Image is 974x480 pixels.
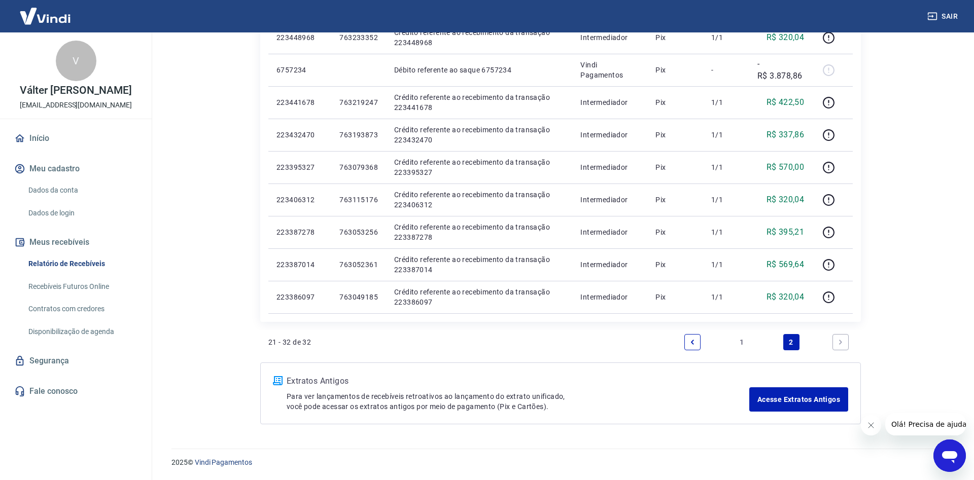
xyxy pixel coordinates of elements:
p: Crédito referente ao recebimento da transação 223387278 [394,222,564,242]
a: Dados de login [24,203,140,224]
p: Crédito referente ao recebimento da transação 223441678 [394,92,564,113]
img: Vindi [12,1,78,31]
p: Pix [655,130,695,140]
p: Pix [655,162,695,172]
p: Pix [655,65,695,75]
a: Fale conosco [12,380,140,402]
p: Pix [655,32,695,43]
p: Intermediador [580,97,639,107]
p: 223386097 [276,292,323,302]
p: Crédito referente ao recebimento da transação 223387014 [394,254,564,275]
p: Crédito referente ao recebimento da transação 223395327 [394,157,564,177]
p: 21 - 32 de 32 [268,337,311,347]
button: Sair [925,7,962,26]
p: Crédito referente ao recebimento da transação 223386097 [394,287,564,307]
p: Válter [PERSON_NAME] [20,85,131,96]
p: R$ 320,04 [767,194,805,206]
a: Contratos com credores [24,299,140,319]
p: R$ 337,86 [767,129,805,141]
span: Olá! Precisa de ajuda? [6,7,85,15]
a: Disponibilização de agenda [24,321,140,342]
p: R$ 320,04 [767,291,805,303]
a: Início [12,127,140,150]
p: Extratos Antigos [287,375,749,387]
p: R$ 422,50 [767,96,805,108]
p: Crédito referente ao recebimento da transação 223406312 [394,190,564,210]
button: Meu cadastro [12,158,140,180]
p: 1/1 [711,292,741,302]
p: Intermediador [580,130,639,140]
p: Intermediador [580,260,639,270]
a: Segurança [12,350,140,372]
a: Acesse Extratos Antigos [749,387,848,412]
ul: Pagination [680,330,853,354]
p: 223406312 [276,195,323,205]
p: [EMAIL_ADDRESS][DOMAIN_NAME] [20,100,132,110]
p: 763193873 [339,130,378,140]
p: 763052361 [339,260,378,270]
a: Relatório de Recebíveis [24,253,140,274]
a: Dados da conta [24,180,140,201]
p: 223387014 [276,260,323,270]
p: Intermediador [580,227,639,237]
p: 763219247 [339,97,378,107]
img: ícone [273,376,283,385]
a: Page 1 [734,334,750,350]
p: R$ 570,00 [767,161,805,173]
p: 1/1 [711,32,741,43]
p: Pix [655,227,695,237]
p: Vindi Pagamentos [580,60,639,80]
p: 763049185 [339,292,378,302]
p: -R$ 3.878,86 [757,58,804,82]
p: 763079368 [339,162,378,172]
p: 1/1 [711,260,741,270]
a: Recebíveis Futuros Online [24,276,140,297]
iframe: Mensagem da empresa [885,413,966,435]
div: V [56,41,96,81]
p: 223441678 [276,97,323,107]
a: Vindi Pagamentos [195,458,252,466]
p: 223395327 [276,162,323,172]
iframe: Botão para abrir a janela de mensagens [933,439,966,472]
p: 1/1 [711,227,741,237]
p: Pix [655,292,695,302]
p: 223448968 [276,32,323,43]
p: 2025 © [171,457,950,468]
p: Pix [655,97,695,107]
p: 1/1 [711,130,741,140]
a: Previous page [684,334,701,350]
a: Next page [832,334,849,350]
p: Crédito referente ao recebimento da transação 223432470 [394,125,564,145]
p: - [711,65,741,75]
p: Pix [655,260,695,270]
p: R$ 569,64 [767,259,805,271]
p: 763233352 [339,32,378,43]
button: Meus recebíveis [12,231,140,253]
p: 763115176 [339,195,378,205]
p: Para ver lançamentos de recebíveis retroativos ao lançamento do extrato unificado, você pode aces... [287,391,749,412]
p: 1/1 [711,97,741,107]
p: 223432470 [276,130,323,140]
p: 6757234 [276,65,323,75]
p: R$ 320,04 [767,31,805,44]
p: 223387278 [276,227,323,237]
p: Crédito referente ao recebimento da transação 223448968 [394,27,564,48]
p: Débito referente ao saque 6757234 [394,65,564,75]
p: 763053256 [339,227,378,237]
p: Intermediador [580,195,639,205]
p: Intermediador [580,162,639,172]
p: Intermediador [580,292,639,302]
p: Intermediador [580,32,639,43]
a: Page 2 is your current page [783,334,799,350]
iframe: Fechar mensagem [861,415,881,435]
p: 1/1 [711,162,741,172]
p: 1/1 [711,195,741,205]
p: R$ 395,21 [767,226,805,238]
p: Pix [655,195,695,205]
